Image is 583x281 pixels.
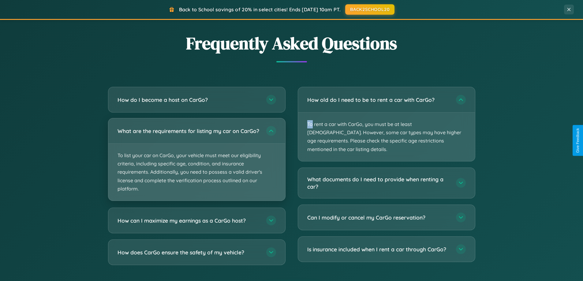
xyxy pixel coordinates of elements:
h3: Can I modify or cancel my CarGo reservation? [307,214,450,221]
h3: How does CarGo ensure the safety of my vehicle? [118,249,260,256]
h3: How can I maximize my earnings as a CarGo host? [118,217,260,224]
h3: What documents do I need to provide when renting a car? [307,176,450,190]
button: BACK2SCHOOL20 [345,4,394,15]
h3: How old do I need to be to rent a car with CarGo? [307,96,450,104]
h2: Frequently Asked Questions [108,31,475,55]
p: To rent a car with CarGo, you must be at least [DEMOGRAPHIC_DATA]. However, some car types may ha... [298,113,475,161]
h3: What are the requirements for listing my car on CarGo? [118,127,260,135]
div: Give Feedback [576,128,580,153]
span: Back to School savings of 20% in select cities! Ends [DATE] 10am PT. [179,6,341,13]
p: To list your car on CarGo, your vehicle must meet our eligibility criteria, including specific ag... [108,144,285,201]
h3: How do I become a host on CarGo? [118,96,260,104]
h3: Is insurance included when I rent a car through CarGo? [307,246,450,253]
